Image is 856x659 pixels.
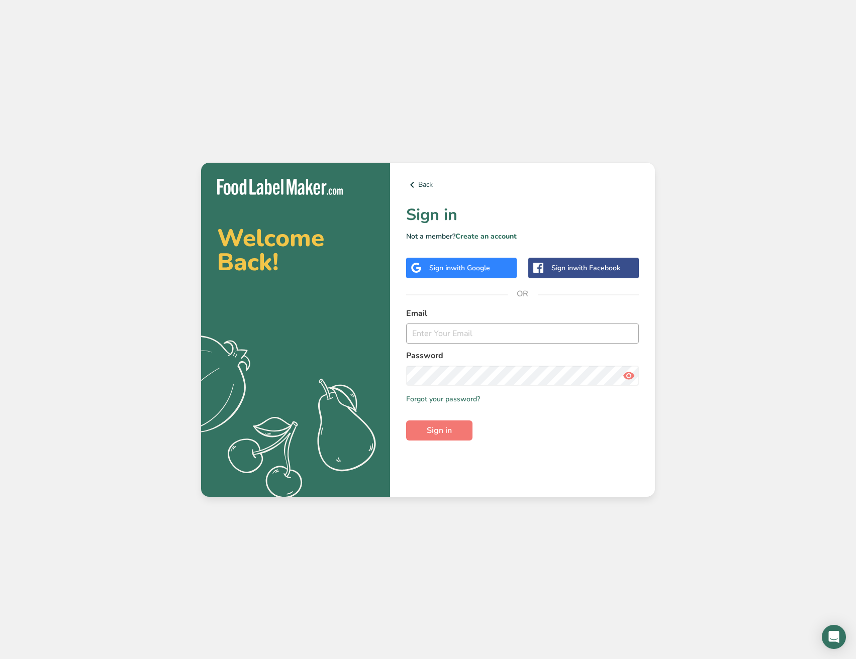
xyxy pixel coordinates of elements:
[406,203,639,227] h1: Sign in
[406,350,639,362] label: Password
[551,263,620,273] div: Sign in
[822,625,846,649] div: Open Intercom Messenger
[406,323,639,344] input: Enter Your Email
[406,179,639,191] a: Back
[455,232,517,241] a: Create an account
[217,226,374,274] h2: Welcome Back!
[406,394,480,404] a: Forgot your password?
[406,231,639,242] p: Not a member?
[217,179,343,195] img: Food Label Maker
[406,307,639,319] label: Email
[508,279,538,309] span: OR
[451,263,490,273] span: with Google
[427,424,452,436] span: Sign in
[429,263,490,273] div: Sign in
[406,420,472,441] button: Sign in
[573,263,620,273] span: with Facebook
